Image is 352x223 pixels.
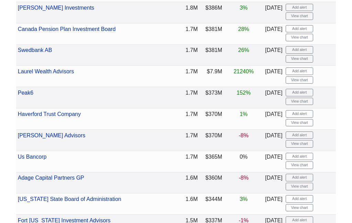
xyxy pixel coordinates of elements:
[199,130,224,151] td: $370M
[170,45,200,66] td: 1.7M
[199,66,224,87] td: $7.9M
[286,25,313,33] button: Add alert
[286,77,313,84] a: View chart
[199,151,224,172] td: $365M
[286,34,313,42] a: View chart
[263,109,284,130] td: [DATE]
[240,5,247,11] span: 3%
[286,98,313,106] a: View chart
[263,66,284,87] td: [DATE]
[263,194,284,215] td: [DATE]
[240,154,247,160] span: 0%
[286,89,313,97] button: Add alert
[240,111,247,117] span: 1%
[286,55,313,63] a: View chart
[170,2,200,24] td: 1.8M
[263,172,284,194] td: [DATE]
[286,119,313,127] a: View chart
[263,151,284,172] td: [DATE]
[170,172,200,194] td: 1.6M
[236,90,251,96] span: 152%
[263,23,284,45] td: [DATE]
[240,197,247,202] span: 3%
[170,87,200,109] td: 1.7M
[286,153,313,161] button: Add alert
[18,47,52,53] a: Swedbank AB
[286,140,313,148] a: View chart
[199,172,224,194] td: $360M
[170,66,200,87] td: 1.7M
[263,130,284,151] td: [DATE]
[286,132,313,139] button: Add alert
[286,68,313,75] button: Add alert
[18,111,81,117] a: Haverford Trust Company
[170,23,200,45] td: 1.7M
[170,194,200,215] td: 1.6M
[170,130,200,151] td: 1.7M
[18,133,86,139] a: [PERSON_NAME] Advisors
[286,162,313,169] a: View chart
[199,109,224,130] td: $370M
[18,197,121,202] a: [US_STATE] State Board of Administration
[238,47,249,53] span: 26%
[18,5,94,11] a: [PERSON_NAME] Investments
[233,69,254,75] span: 21240%
[199,45,224,66] td: $381M
[199,87,224,109] td: $373M
[199,2,224,24] td: $386M
[18,69,74,75] a: Laurel Wealth Advisors
[18,90,33,96] a: Peak6
[286,195,313,203] button: Add alert
[286,4,313,12] button: Add alert
[18,26,116,32] a: Canada Pension Plan Investment Board
[286,46,313,54] button: Add alert
[199,23,224,45] td: $381M
[199,194,224,215] td: $344M
[239,175,249,181] span: -8%
[286,110,313,118] button: Add alert
[263,45,284,66] td: [DATE]
[286,204,313,212] a: View chart
[263,2,284,24] td: [DATE]
[263,87,284,109] td: [DATE]
[238,26,249,32] span: 28%
[170,109,200,130] td: 1.7M
[286,183,313,191] a: View chart
[286,174,313,182] button: Add alert
[18,175,84,181] a: Adage Capital Partners GP
[286,13,313,20] a: View chart
[18,154,47,160] a: Us Bancorp
[239,133,249,139] span: -8%
[170,151,200,172] td: 1.7M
